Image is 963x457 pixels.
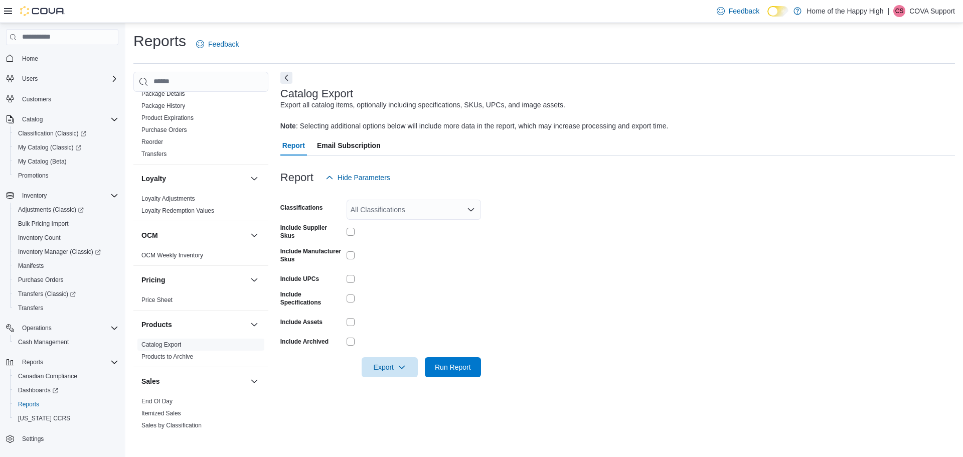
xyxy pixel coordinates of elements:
span: Cash Management [18,338,69,346]
span: Export [368,357,412,377]
button: Settings [2,431,122,446]
span: Settings [18,432,118,445]
span: Classification (Classic) [14,127,118,139]
a: Settings [18,433,48,445]
a: Package Details [141,90,185,97]
span: My Catalog (Beta) [14,156,118,168]
span: Feedback [729,6,759,16]
button: Reports [10,397,122,411]
span: Inventory Count [18,234,61,242]
span: Loyalty Redemption Values [141,207,214,215]
button: Operations [2,321,122,335]
a: OCM Weekly Inventory [141,252,203,259]
button: Home [2,51,122,66]
span: Product Expirations [141,114,194,122]
a: My Catalog (Classic) [10,140,122,155]
div: OCM [133,249,268,265]
button: Purchase Orders [10,273,122,287]
span: Catalog [18,113,118,125]
nav: Complex example [6,47,118,454]
a: Transfers [14,302,47,314]
span: My Catalog (Classic) [18,143,81,151]
a: Price Sheet [141,296,173,303]
p: | [888,5,890,17]
span: End Of Day [141,397,173,405]
button: Hide Parameters [322,168,394,188]
button: Inventory Count [10,231,122,245]
button: Reports [2,355,122,369]
a: Itemized Sales [141,410,181,417]
button: Catalog [2,112,122,126]
button: Inventory [2,189,122,203]
span: My Catalog (Classic) [14,141,118,154]
a: Promotions [14,170,53,182]
button: Loyalty [248,173,260,185]
button: My Catalog (Beta) [10,155,122,169]
span: Purchase Orders [18,276,64,284]
h3: Sales [141,376,160,386]
label: Include Manufacturer Skus [280,247,343,263]
div: COVA Support [893,5,905,17]
span: [US_STATE] CCRS [18,414,70,422]
a: Cash Management [14,336,73,348]
span: Reports [18,356,118,368]
a: Feedback [192,34,243,54]
span: Catalog [22,115,43,123]
a: Canadian Compliance [14,370,81,382]
a: Dashboards [10,383,122,397]
span: Promotions [14,170,118,182]
div: Loyalty [133,193,268,221]
button: Products [248,319,260,331]
span: Settings [22,435,44,443]
span: Operations [18,322,118,334]
p: Home of the Happy High [807,5,883,17]
button: Sales [248,375,260,387]
input: Dark Mode [767,6,788,17]
span: Home [22,55,38,63]
a: Transfers [141,150,167,158]
span: Sales by Classification [141,421,202,429]
a: Purchase Orders [14,274,68,286]
span: Email Subscription [317,135,381,156]
span: Bulk Pricing Import [14,218,118,230]
span: OCM Weekly Inventory [141,251,203,259]
span: Run Report [435,362,471,372]
a: Classification (Classic) [10,126,122,140]
span: Package Details [141,90,185,98]
a: Sales by Day [141,434,177,441]
button: Customers [2,92,122,106]
h3: Products [141,320,172,330]
button: [US_STATE] CCRS [10,411,122,425]
button: OCM [141,230,246,240]
a: Manifests [14,260,48,272]
span: Dashboards [18,386,58,394]
span: Reports [22,358,43,366]
button: Bulk Pricing Import [10,217,122,231]
div: Export all catalog items, optionally including specifications, SKUs, UPCs, and image assets. : Se... [280,100,669,131]
button: Canadian Compliance [10,369,122,383]
span: Manifests [14,260,118,272]
button: Loyalty [141,174,246,184]
button: Operations [18,322,56,334]
label: Include Supplier Skus [280,224,343,240]
span: Catalog Export [141,341,181,349]
span: Bulk Pricing Import [18,220,69,228]
label: Include UPCs [280,275,319,283]
button: Next [280,72,292,84]
span: Transfers [14,302,118,314]
button: Sales [141,376,246,386]
span: Package History [141,102,185,110]
label: Include Assets [280,318,323,326]
a: Dashboards [14,384,62,396]
button: Run Report [425,357,481,377]
span: Itemized Sales [141,409,181,417]
a: Transfers (Classic) [14,288,80,300]
a: My Catalog (Beta) [14,156,71,168]
span: Customers [18,93,118,105]
span: My Catalog (Beta) [18,158,67,166]
span: Home [18,52,118,65]
p: COVA Support [909,5,955,17]
h3: OCM [141,230,158,240]
span: Report [282,135,305,156]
